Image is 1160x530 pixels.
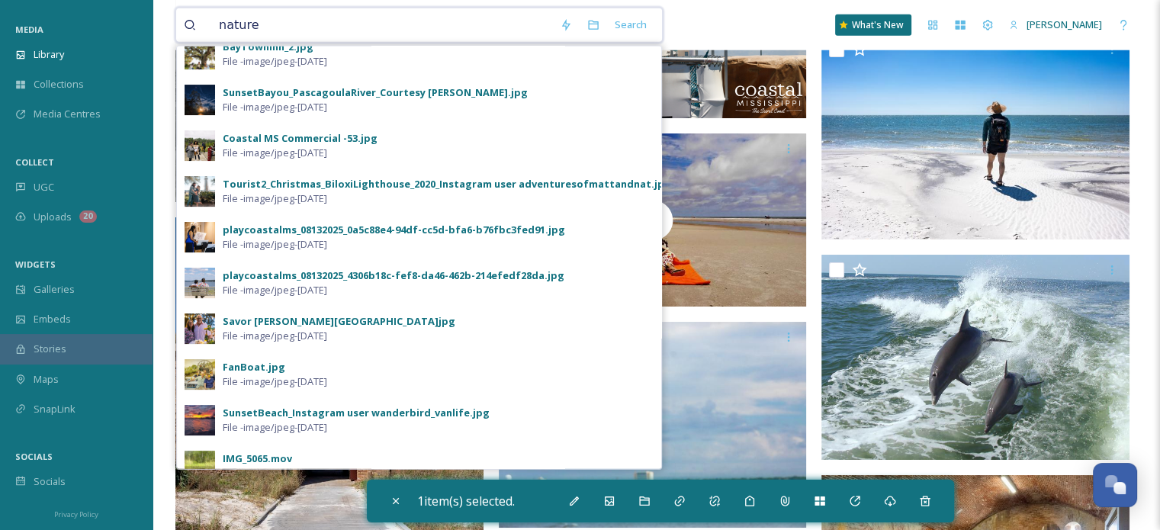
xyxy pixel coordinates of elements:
span: 1 item(s) selected. [417,493,515,509]
span: Stories [34,342,66,356]
span: WIDGETS [15,259,56,270]
span: Galleries [34,282,75,297]
img: 56d941bb-8338-4088-9b45-0efccaca43f8.jpg [185,359,215,390]
span: COLLECT [15,156,54,168]
div: IMG_5065.mov [223,451,292,466]
span: File - image/jpeg - [DATE] [223,146,327,160]
span: SnapLink [34,402,76,416]
div: playcoastalms_08132025_0a5c88e4-94df-cc5d-bfa6-b76fbc3fed91.jpg [223,223,565,237]
span: File - image/jpeg - [DATE] [223,100,327,114]
img: ff4dd13a-7980-414f-a392-629b5d6cadbd.jpg [185,130,215,161]
button: Open Chat [1093,463,1137,507]
span: Library [34,47,64,62]
span: Uploads [34,210,72,224]
img: 42eaaba0-fc11-4894-848a-f3061d853915.jpg [185,222,215,252]
span: File - image/jpeg - [DATE] [223,191,327,206]
span: Embeds [34,312,71,326]
a: Privacy Policy [54,504,98,522]
div: Search [607,10,654,40]
div: 20 [79,210,97,223]
img: Beachgoer 1_Ship Island Excursions_2022_CB.jpg [821,34,1129,239]
img: b9368530-04da-490c-94f3-a09e0d7c16b6.jpg [185,268,215,298]
div: SunsetBayou_PascagoulaRiver_Courtesy [PERSON_NAME].jpg [223,85,528,100]
span: File - image/jpeg - [DATE] [223,420,327,435]
input: Search your library [211,8,552,42]
div: BayTownInn_2.jpg [223,40,313,54]
span: [PERSON_NAME] [1027,18,1102,31]
span: File - image/jpeg - [DATE] [223,283,327,297]
span: Socials [34,474,66,489]
span: Collections [34,77,84,92]
div: SunsetBeach_Instagram user wanderbird_vanlife.jpg [223,406,490,420]
span: SOCIALS [15,451,53,462]
span: UGC [34,180,54,194]
span: File - image/jpeg - [DATE] [223,54,327,69]
img: ded015a5-d52c-4311-8d1a-7e47ed18b71f.jpg [185,313,215,344]
div: Coastal MS Commercial -53.jpg [223,131,378,146]
a: What's New [835,14,911,36]
span: File - image/jpeg - [DATE] [223,329,327,343]
div: playcoastalms_08132025_4306b18c-fef8-da46-462b-214efedf28da.jpg [223,268,564,283]
img: ShipIslandExcursions_dolphins_HR.png [821,255,1129,459]
span: Privacy Policy [54,509,98,519]
img: 35e89b90-d269-4317-8b03-d2634958ee3d.jpg [185,85,215,115]
img: 7c956159-007a-4ded-9454-edc4f2dace9c.jpg [185,176,215,207]
div: FanBoat.jpg [223,360,285,374]
span: File - video/quicktime - [DATE] [223,466,349,480]
div: Tourist2_Christmas_BiloxiLighthouse_2020_Instagram user adventuresofmattandnat.jpg [223,177,671,191]
img: 1e06312b-e06d-47aa-8b70-d8c9edbe8791.jpg [185,39,215,69]
span: Maps [34,372,59,387]
img: a16bf440-4e24-4d5f-a85c-78be23d75636.jpg [185,451,215,481]
span: File - image/jpeg - [DATE] [223,374,327,389]
img: 07e53d04-2fda-4d8e-8f09-9def5dc062c7.jpg [185,405,215,435]
span: Media Centres [34,107,101,121]
img: thumbnail [175,28,484,201]
a: [PERSON_NAME] [1001,10,1110,40]
div: Savor [PERSON_NAME][GEOGRAPHIC_DATA]jpg [223,314,455,329]
span: File - image/jpeg - [DATE] [223,237,327,252]
span: MEDIA [15,24,43,35]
